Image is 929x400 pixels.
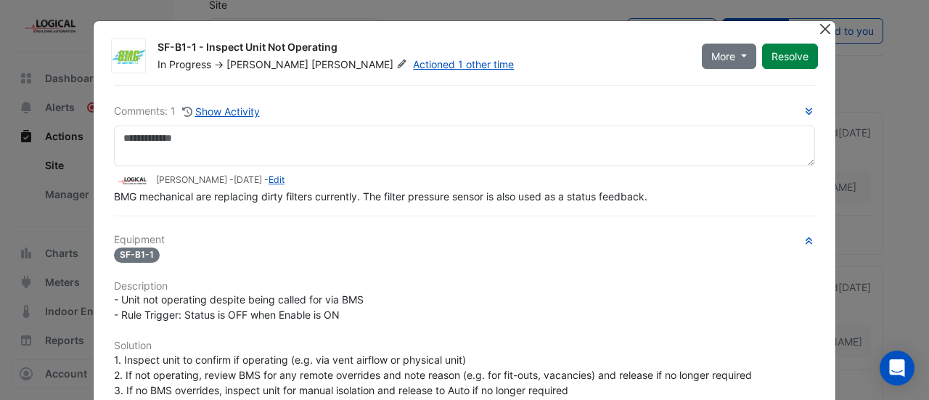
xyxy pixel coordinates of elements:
div: Comments: 1 [114,103,261,120]
h6: Solution [114,340,815,352]
button: Resolve [762,44,818,69]
img: Logical Building Automation [114,173,150,189]
span: 1. Inspect unit to confirm if operating (e.g. via vent airflow or physical unit) 2. If not operat... [114,354,752,396]
img: BMG Air Conditioning [112,49,145,64]
h6: Description [114,280,815,293]
button: More [702,44,756,69]
span: 2025-08-26 13:19:56 [234,174,262,185]
span: - Unit not operating despite being called for via BMS - Rule Trigger: Status is OFF when Enable i... [114,293,364,321]
div: SF-B1-1 - Inspect Unit Not Operating [157,40,684,57]
a: Edit [269,174,285,185]
span: In Progress [157,58,211,70]
button: Close [817,21,832,36]
span: BMG mechanical are replacing dirty filters currently. The filter pressure sensor is also used as ... [114,190,647,203]
span: More [711,49,735,64]
small: [PERSON_NAME] - - [156,174,285,187]
span: SF-B1-1 [114,248,160,263]
span: [PERSON_NAME] [311,57,410,72]
button: Show Activity [181,103,261,120]
h6: Equipment [114,234,815,246]
div: Open Intercom Messenger [880,351,914,385]
span: [PERSON_NAME] [226,58,308,70]
a: Actioned 1 other time [413,58,514,70]
span: -> [214,58,224,70]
